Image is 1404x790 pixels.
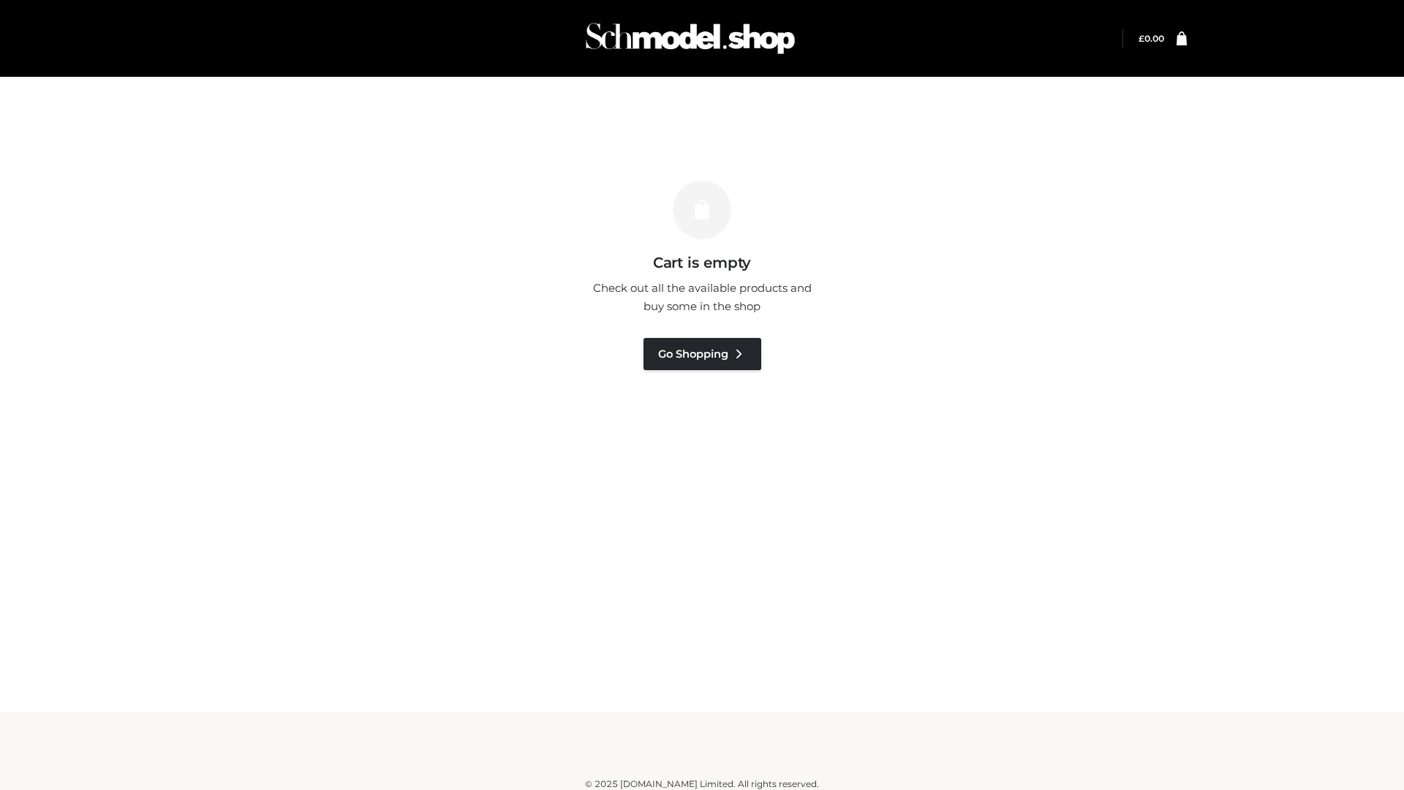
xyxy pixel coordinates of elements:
[1139,33,1144,44] span: £
[250,254,1154,271] h3: Cart is empty
[585,279,819,316] p: Check out all the available products and buy some in the shop
[643,338,761,370] a: Go Shopping
[1139,33,1164,44] bdi: 0.00
[581,10,800,67] img: Schmodel Admin 964
[1139,33,1164,44] a: £0.00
